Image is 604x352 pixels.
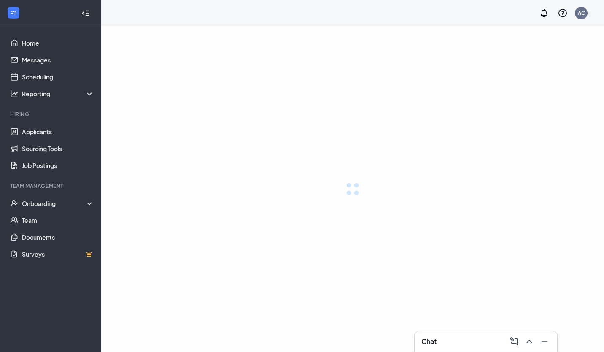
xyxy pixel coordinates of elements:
svg: WorkstreamLogo [9,8,18,17]
svg: Minimize [539,336,550,347]
a: Team [22,212,94,229]
a: Scheduling [22,68,94,85]
button: ChevronUp [522,335,535,348]
svg: QuestionInfo [558,8,568,18]
svg: Notifications [539,8,549,18]
a: Documents [22,229,94,246]
a: Job Postings [22,157,94,174]
a: Home [22,35,94,51]
div: AC [578,9,585,16]
button: ComposeMessage [507,335,520,348]
div: Onboarding [22,199,94,208]
div: Hiring [10,111,92,118]
div: Reporting [22,89,94,98]
svg: ChevronUp [524,336,534,347]
a: Sourcing Tools [22,140,94,157]
a: Messages [22,51,94,68]
h3: Chat [421,337,437,346]
svg: ComposeMessage [509,336,519,347]
svg: Collapse [81,9,90,17]
a: SurveysCrown [22,246,94,263]
svg: Analysis [10,89,19,98]
div: Team Management [10,182,92,190]
button: Minimize [537,335,550,348]
a: Applicants [22,123,94,140]
svg: UserCheck [10,199,19,208]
